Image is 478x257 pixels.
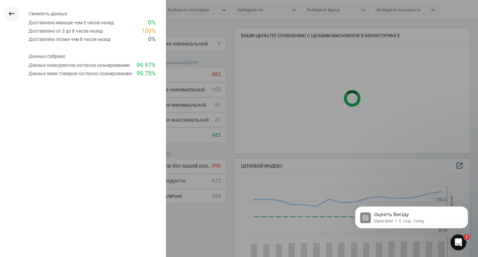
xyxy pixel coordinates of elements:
iframe: Intercom notifications повідомлення [345,193,478,239]
button: keyboard_backspace [4,6,19,22]
div: 100 % [141,27,156,35]
div: 0 % [148,19,156,27]
div: 99.75 % [136,69,156,78]
div: Данных конкурентов согласно сканированию [29,62,130,68]
span: 1 [464,234,469,240]
div: 99.97 % [136,61,156,69]
div: Доставлено меньше чем 3 часов назад [29,20,114,26]
iframe: Intercom live chat [450,234,466,250]
div: Данных моих товаров согласно сканированию [29,70,132,77]
div: 0 % [148,35,156,44]
div: Доставлено позже чем 8 часов назад [29,36,111,43]
i: keyboard_backspace [8,10,16,18]
h4: Данных собрано [29,54,166,59]
h4: Свежесть данных [29,11,166,17]
div: Доставлено от 3 до 8 часов назад [29,28,103,34]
